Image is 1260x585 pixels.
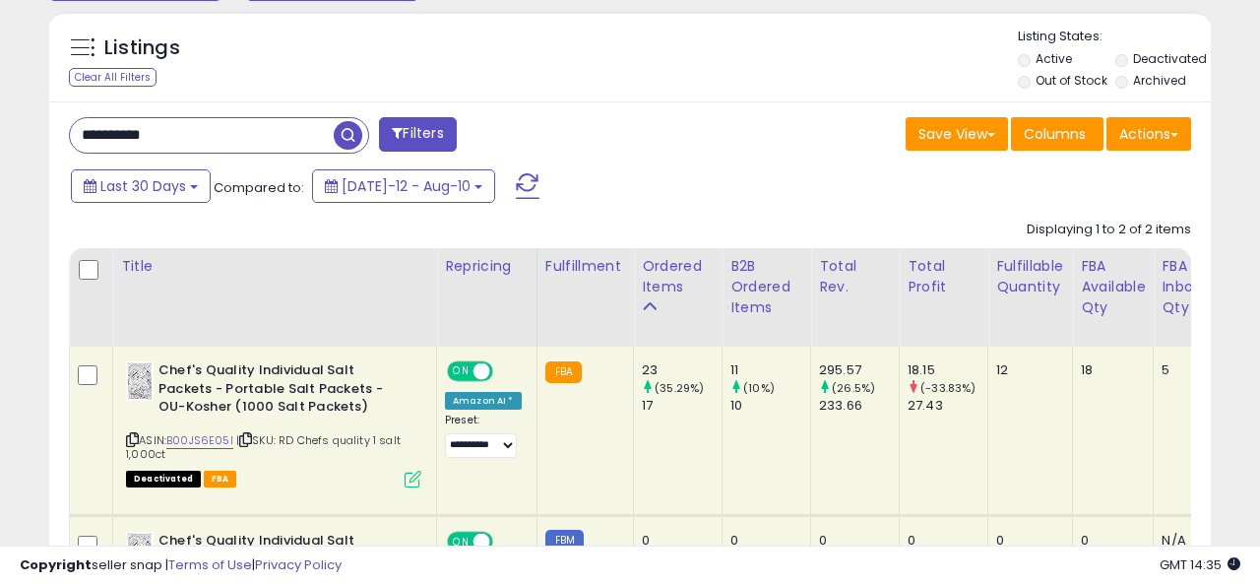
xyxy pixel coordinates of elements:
[1024,124,1086,144] span: Columns
[642,256,714,297] div: Ordered Items
[1133,72,1186,89] label: Archived
[490,363,522,380] span: OFF
[545,256,625,277] div: Fulfillment
[158,361,398,422] b: Chef's Quality Individual Salt Packets - Portable Salt Packets - OU-Kosher (1000 Salt Packets)
[166,432,233,449] a: B00JS6E05I
[168,555,252,574] a: Terms of Use
[126,471,201,487] span: All listings that are unavailable for purchase on Amazon for any reason other than out-of-stock
[906,117,1008,151] button: Save View
[642,361,722,379] div: 23
[1018,28,1211,46] p: Listing States:
[1036,72,1107,89] label: Out of Stock
[545,361,582,383] small: FBA
[126,432,401,462] span: | SKU: RD Chefs quality 1 salt 1,000ct
[908,361,987,379] div: 18.15
[20,556,342,575] div: seller snap | |
[1162,361,1214,379] div: 5
[449,363,473,380] span: ON
[104,34,180,62] h5: Listings
[1160,555,1240,574] span: 2025-09-10 14:35 GMT
[1036,50,1072,67] label: Active
[121,256,428,277] div: Title
[819,361,899,379] div: 295.57
[908,256,979,297] div: Total Profit
[920,380,976,396] small: (-33.83%)
[342,176,471,196] span: [DATE]-12 - Aug-10
[126,361,154,401] img: 51LD0GPcpKL._SL40_.jpg
[819,397,899,415] div: 233.66
[730,397,810,415] div: 10
[908,397,987,415] div: 27.43
[1081,256,1145,318] div: FBA Available Qty
[312,169,495,203] button: [DATE]-12 - Aug-10
[379,117,456,152] button: Filters
[445,414,522,458] div: Preset:
[1081,361,1138,379] div: 18
[1011,117,1103,151] button: Columns
[819,256,891,297] div: Total Rev.
[1133,50,1207,67] label: Deactivated
[832,380,875,396] small: (26.5%)
[1106,117,1191,151] button: Actions
[71,169,211,203] button: Last 30 Days
[996,256,1064,297] div: Fulfillable Quantity
[996,361,1057,379] div: 12
[69,68,157,87] div: Clear All Filters
[642,397,722,415] div: 17
[214,178,304,197] span: Compared to:
[730,361,810,379] div: 11
[100,176,186,196] span: Last 30 Days
[1162,256,1221,318] div: FBA inbound Qty
[204,471,237,487] span: FBA
[445,256,529,277] div: Repricing
[655,380,704,396] small: (35.29%)
[743,380,775,396] small: (10%)
[445,392,522,410] div: Amazon AI *
[20,555,92,574] strong: Copyright
[1027,221,1191,239] div: Displaying 1 to 2 of 2 items
[255,555,342,574] a: Privacy Policy
[126,361,421,486] div: ASIN:
[730,256,802,318] div: B2B Ordered Items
